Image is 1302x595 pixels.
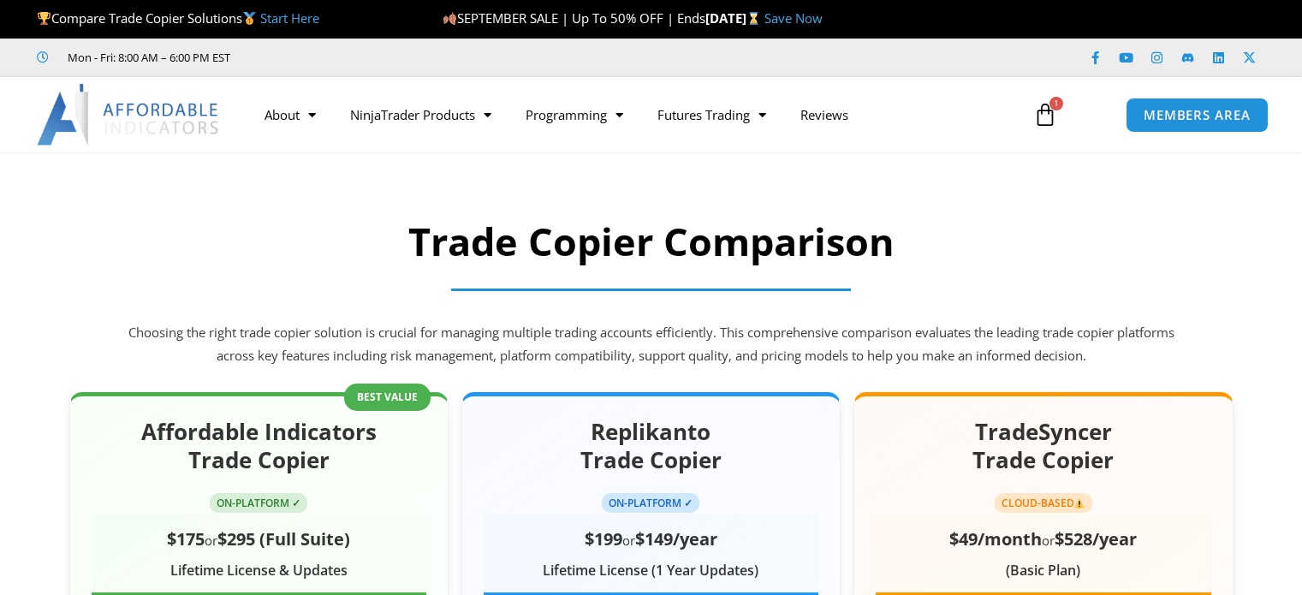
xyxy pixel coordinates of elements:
[783,95,865,134] a: Reviews
[260,9,319,27] a: Start Here
[63,47,230,68] span: Mon - Fri: 8:00 AM – 6:00 PM EST
[37,84,221,146] img: LogoAI | Affordable Indicators – NinjaTrader
[333,95,508,134] a: NinjaTrader Products
[92,558,426,584] div: Lifetime License & Updates
[125,217,1178,267] h2: Trade Copier Comparison
[876,558,1210,584] div: (Basic Plan)
[37,9,319,27] span: Compare Trade Copier Solutions
[484,558,818,584] div: Lifetime License (1 Year Updates)
[484,523,818,555] div: or
[217,527,350,550] span: $295 (Full Suite)
[1008,90,1083,140] a: 1
[1055,527,1137,550] span: $528/year
[995,493,1093,513] span: CLOUD-BASED
[640,95,783,134] a: Futures Trading
[443,12,456,25] img: 🍂
[876,418,1210,476] h2: TradeSyncer Trade Copier
[747,12,760,25] img: ⌛
[443,9,705,27] span: SEPTEMBER SALE | Up To 50% OFF | Ends
[210,493,307,513] span: ON-PLATFORM ✓
[92,523,426,555] div: or
[484,418,818,476] h2: Replikanto Trade Copier
[243,12,256,25] img: 🥇
[764,9,823,27] a: Save Now
[247,95,333,134] a: About
[1144,109,1251,122] span: MEMBERS AREA
[602,493,699,513] span: ON-PLATFORM ✓
[1049,97,1063,110] span: 1
[247,95,1016,134] nav: Menu
[125,321,1178,369] p: Choosing the right trade copier solution is crucial for managing multiple trading accounts effici...
[1126,98,1269,133] a: MEMBERS AREA
[1074,498,1085,509] img: ⚠
[705,9,764,27] strong: [DATE]
[38,12,51,25] img: 🏆
[949,527,1042,550] span: $49/month
[92,418,426,476] h2: Affordable Indicators Trade Copier
[635,527,717,550] span: $149/year
[876,523,1210,555] div: or
[167,527,205,550] span: $175
[254,49,511,66] iframe: Customer reviews powered by Trustpilot
[508,95,640,134] a: Programming
[585,527,622,550] span: $199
